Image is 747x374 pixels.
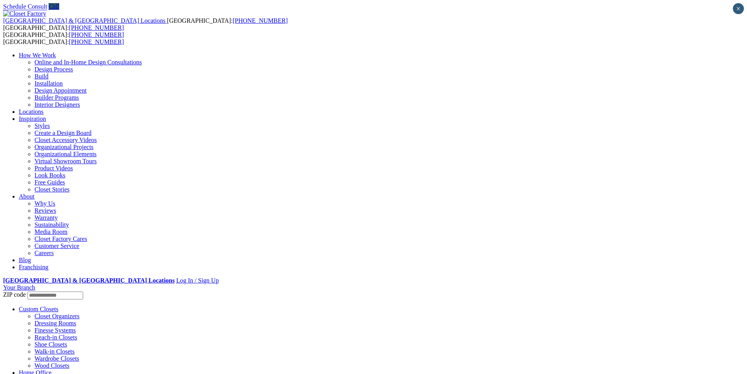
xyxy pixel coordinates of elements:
[35,94,79,101] a: Builder Programs
[35,235,87,242] a: Closet Factory Cares
[35,362,69,369] a: Wood Closets
[35,313,80,319] a: Closet Organizers
[19,52,56,58] a: How We Work
[3,277,174,284] a: [GEOGRAPHIC_DATA] & [GEOGRAPHIC_DATA] Locations
[35,144,93,150] a: Organizational Projects
[35,158,97,164] a: Virtual Showroom Tours
[3,17,167,24] a: [GEOGRAPHIC_DATA] & [GEOGRAPHIC_DATA] Locations
[35,186,69,193] a: Closet Stories
[733,3,744,14] button: Close
[19,257,31,263] a: Blog
[35,334,77,341] a: Reach-in Closets
[35,214,58,221] a: Warranty
[35,66,73,73] a: Design Process
[19,108,44,115] a: Locations
[35,355,79,362] a: Wardrobe Closets
[35,73,49,80] a: Build
[35,320,76,327] a: Dressing Rooms
[3,291,26,298] span: ZIP code
[69,24,124,31] a: [PHONE_NUMBER]
[35,137,97,143] a: Closet Accessory Videos
[19,115,46,122] a: Inspiration
[176,277,218,284] a: Log In / Sign Up
[35,250,54,256] a: Careers
[35,200,55,207] a: Why Us
[69,31,124,38] a: [PHONE_NUMBER]
[35,122,50,129] a: Styles
[35,80,63,87] a: Installation
[3,17,288,31] span: [GEOGRAPHIC_DATA]: [GEOGRAPHIC_DATA]:
[35,348,75,355] a: Walk-in Closets
[35,179,65,186] a: Free Guides
[35,130,91,136] a: Create a Design Board
[35,327,76,334] a: Finesse Systems
[3,284,35,291] a: Your Branch
[35,243,79,249] a: Customer Service
[35,228,67,235] a: Media Room
[19,264,49,270] a: Franchising
[35,172,65,179] a: Look Books
[35,207,56,214] a: Reviews
[3,10,46,17] img: Closet Factory
[35,221,69,228] a: Sustainability
[3,31,124,45] span: [GEOGRAPHIC_DATA]: [GEOGRAPHIC_DATA]:
[35,151,96,157] a: Organizational Elements
[233,17,287,24] a: [PHONE_NUMBER]
[19,193,35,200] a: About
[3,17,165,24] span: [GEOGRAPHIC_DATA] & [GEOGRAPHIC_DATA] Locations
[3,3,47,10] a: Schedule Consult
[69,38,124,45] a: [PHONE_NUMBER]
[35,341,67,348] a: Shoe Closets
[35,87,87,94] a: Design Appointment
[19,306,58,312] a: Custom Closets
[35,101,80,108] a: Interior Designers
[27,292,83,299] input: Enter your Zip code
[49,3,59,10] a: Call
[35,165,73,171] a: Product Videos
[35,59,142,66] a: Online and In-Home Design Consultations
